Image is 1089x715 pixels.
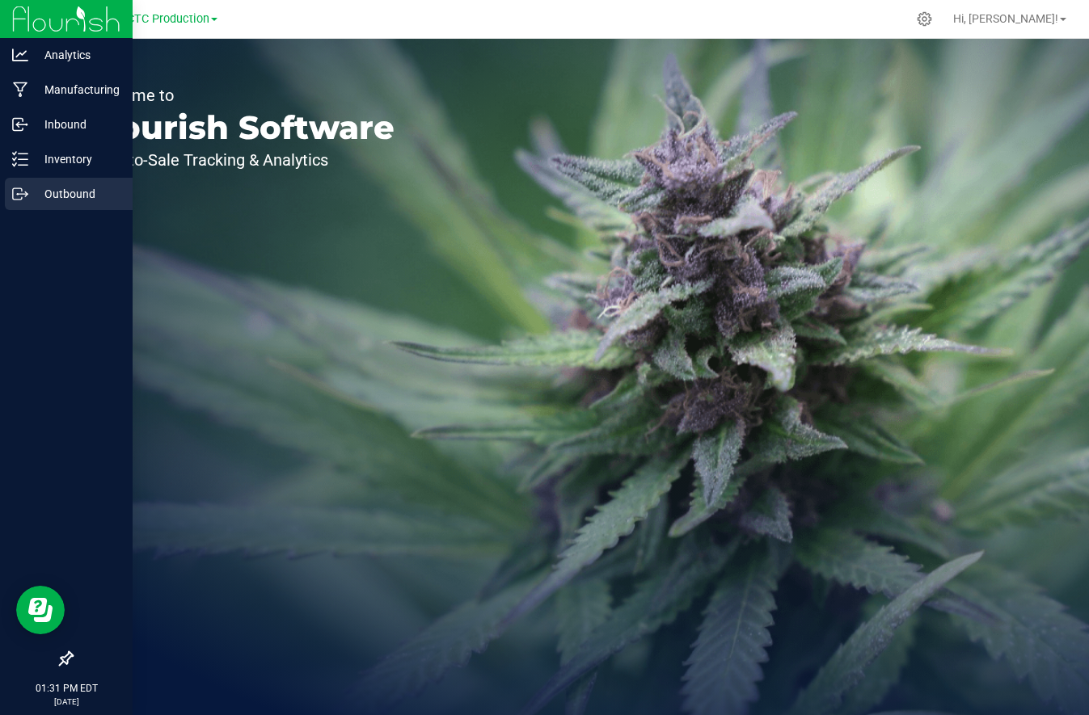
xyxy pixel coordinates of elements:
span: Hi, [PERSON_NAME]! [953,12,1058,25]
p: Analytics [28,45,125,65]
p: Inbound [28,115,125,134]
inline-svg: Analytics [12,47,28,63]
inline-svg: Inventory [12,151,28,167]
p: Flourish Software [87,111,395,144]
span: SBCTC Production [112,12,209,26]
inline-svg: Outbound [12,186,28,202]
p: Manufacturing [28,80,125,99]
p: [DATE] [7,696,125,708]
p: Welcome to [87,87,395,103]
p: Outbound [28,184,125,204]
inline-svg: Inbound [12,116,28,132]
div: Manage settings [914,11,935,27]
p: Inventory [28,149,125,169]
p: 01:31 PM EDT [7,681,125,696]
inline-svg: Manufacturing [12,82,28,98]
iframe: Resource center [16,586,65,634]
p: Seed-to-Sale Tracking & Analytics [87,152,395,168]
